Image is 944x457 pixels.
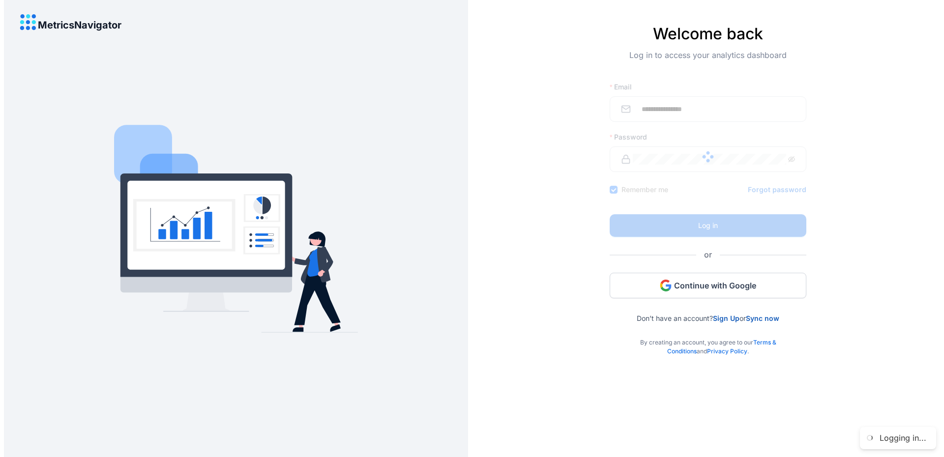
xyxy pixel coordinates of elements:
[746,314,779,322] a: Sync now
[880,433,926,443] div: Logging in...
[610,273,806,298] button: Continue with Google
[713,314,739,322] a: Sign Up
[610,298,806,322] div: Don’t have an account? or
[707,347,747,355] a: Privacy Policy
[38,20,121,30] h4: MetricsNavigator
[610,25,806,43] h4: Welcome back
[674,280,756,291] span: Continue with Google
[696,249,720,261] span: or
[610,49,806,77] div: Log in to access your analytics dashboard
[610,322,806,356] div: By creating an account, you agree to our and .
